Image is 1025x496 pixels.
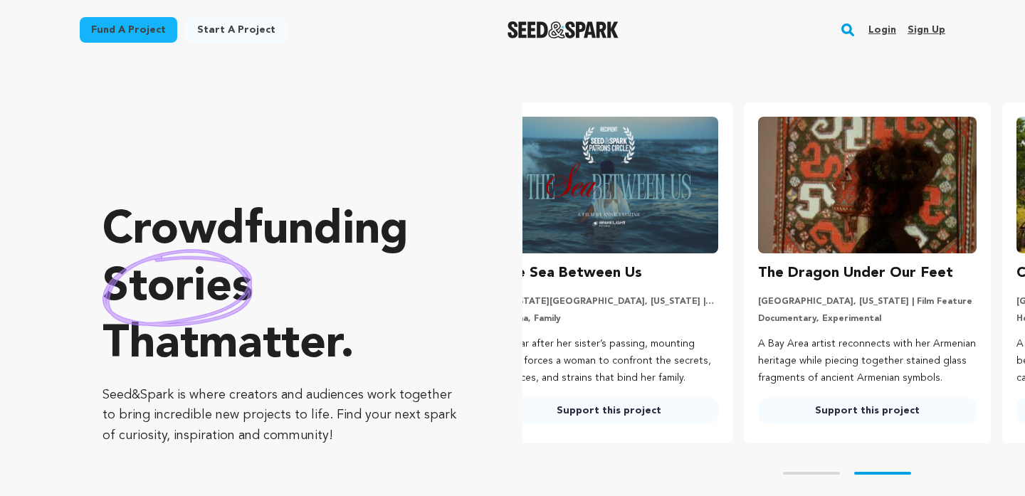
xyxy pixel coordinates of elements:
[758,117,977,253] img: The Dragon Under Our Feet image
[102,203,466,374] p: Crowdfunding that .
[102,249,253,327] img: hand sketched image
[758,262,953,285] h3: The Dragon Under Our Feet
[500,398,718,423] a: Support this project
[500,313,718,324] p: Drama, Family
[758,296,977,307] p: [GEOGRAPHIC_DATA], [US_STATE] | Film Feature
[500,262,642,285] h3: The Sea Between Us
[758,336,977,386] p: A Bay Area artist reconnects with her Armenian heritage while piecing together stained glass frag...
[500,117,718,253] img: The Sea Between Us image
[508,21,619,38] a: Seed&Spark Homepage
[508,21,619,38] img: Seed&Spark Logo Dark Mode
[102,385,466,446] p: Seed&Spark is where creators and audiences work together to bring incredible new projects to life...
[758,313,977,324] p: Documentary, Experimental
[500,296,718,307] p: [US_STATE][GEOGRAPHIC_DATA], [US_STATE] | Film Short
[500,336,718,386] p: A year after her sister’s passing, mounting grief forces a woman to confront the secrets, silence...
[80,17,177,43] a: Fund a project
[186,17,287,43] a: Start a project
[908,19,945,41] a: Sign up
[199,322,340,368] span: matter
[758,398,977,423] a: Support this project
[868,19,896,41] a: Login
